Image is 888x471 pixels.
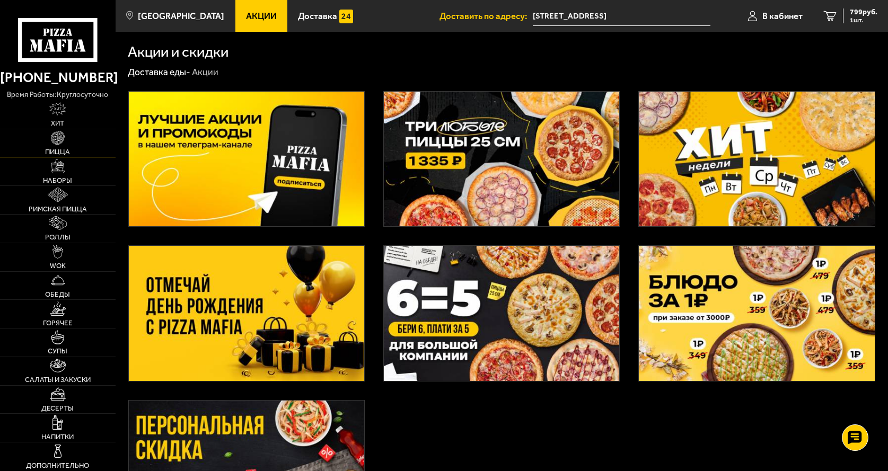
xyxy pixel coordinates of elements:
[51,120,64,127] span: Хит
[29,206,87,212] span: Римская пицца
[45,234,71,241] span: Роллы
[762,12,803,21] span: В кабинет
[850,8,877,16] span: 799 руб.
[192,66,218,78] div: Акции
[50,262,66,269] span: WOK
[850,17,877,23] span: 1 шт.
[41,433,74,440] span: Напитки
[246,12,277,21] span: Акции
[138,12,224,21] span: [GEOGRAPHIC_DATA]
[298,12,337,21] span: Доставка
[41,405,74,412] span: Десерты
[45,148,70,155] span: Пицца
[43,177,72,184] span: Наборы
[439,12,533,21] span: Доставить по адресу:
[45,291,70,298] span: Обеды
[533,6,710,26] span: проспект Металлистов, 19/30
[339,10,353,23] img: 15daf4d41897b9f0e9f617042186c801.svg
[48,348,67,354] span: Супы
[26,462,89,469] span: Дополнительно
[25,376,91,383] span: Салаты и закуски
[43,319,73,326] span: Горячее
[533,6,710,26] input: Ваш адрес доставки
[128,45,228,59] h1: Акции и скидки
[128,67,190,77] a: Доставка еды-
